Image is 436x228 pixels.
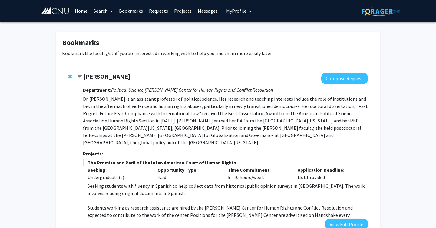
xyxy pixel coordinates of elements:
[228,166,289,174] p: Time Commitment:
[293,166,363,181] div: Not Provided
[88,174,149,181] div: Undergraduate(s)
[195,0,221,21] a: Messages
[157,166,219,174] p: Opportunity Type:
[77,74,82,79] span: Contract Francesca Parente Bookmark
[83,159,368,166] span: The Promise and Peril of the Inter-American Court of Human Rights
[84,73,130,80] strong: [PERSON_NAME]
[116,0,146,21] a: Bookmarks
[88,204,368,226] p: Students working as research assistants are hired by the [PERSON_NAME] Center for Human Rights an...
[83,151,103,157] strong: Projects:
[153,166,223,181] div: Paid
[226,8,246,14] span: My Profile
[298,166,359,174] p: Application Deadline:
[171,0,195,21] a: Projects
[72,0,91,21] a: Home
[68,74,72,79] span: Remove Francesca Parente from bookmarks
[62,50,374,57] p: Bookmark the faculty/staff you are interested in working with to help you find them more easily l...
[88,182,368,197] p: Seeking students with fluency in Spanish to help collect data from historical public opinion surv...
[88,166,149,174] p: Seeking:
[362,7,400,16] img: ForagerOne Logo
[223,166,293,181] div: 5 - 10 hours/week
[62,38,374,47] h1: Bookmarks
[83,95,368,146] p: Dr. [PERSON_NAME] is an assistant professor of political science. Her research and teaching inter...
[145,87,273,93] i: [PERSON_NAME] Center for Human Rights and Conflict Resolution
[5,201,26,223] iframe: Chat
[321,73,368,84] button: Compose Request to Francesca Parente
[91,0,116,21] a: Search
[41,7,70,15] img: Christopher Newport University Logo
[146,0,171,21] a: Requests
[111,87,145,93] i: Political Science,
[83,87,111,93] strong: Department:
